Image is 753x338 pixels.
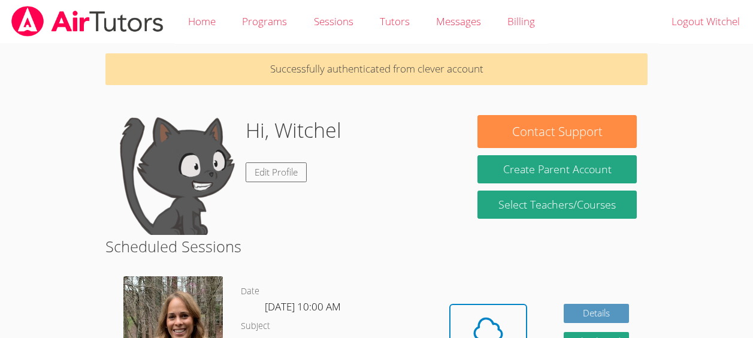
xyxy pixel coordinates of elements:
p: Successfully authenticated from clever account [105,53,648,85]
h1: Hi, Witchel [246,115,341,146]
a: Select Teachers/Courses [477,191,636,219]
span: Messages [436,14,481,28]
a: Edit Profile [246,162,307,182]
button: Contact Support [477,115,636,148]
button: Create Parent Account [477,155,636,183]
span: [DATE] 10:00 AM [265,300,341,313]
a: Details [564,304,630,324]
dt: Date [241,284,259,299]
img: airtutors_banner-c4298cdbf04f3fff15de1276eac7730deb9818008684d7c2e4769d2f7ddbe033.png [10,6,165,37]
img: default.png [116,115,236,235]
h2: Scheduled Sessions [105,235,648,258]
dt: Subject [241,319,270,334]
